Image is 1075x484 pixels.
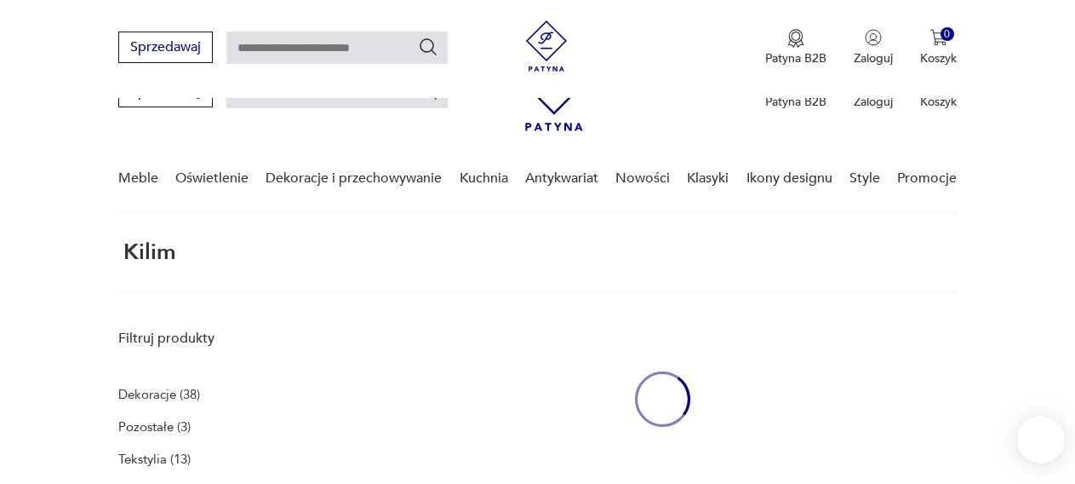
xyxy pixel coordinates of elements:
a: Dekoracje (38) [118,383,200,406]
iframe: Smartsupp widget button [1017,416,1065,464]
a: Kuchnia [460,146,508,211]
a: Sprzedawaj [118,43,213,55]
button: Szukaj [418,37,438,57]
h1: kilim [118,240,176,264]
img: Ikonka użytkownika [865,29,882,46]
img: Ikona koszyka [930,29,947,46]
a: Sprzedawaj [118,87,213,99]
a: Nowości [615,146,670,211]
p: Koszyk [920,50,957,66]
a: Ikona medaluPatyna B2B [765,29,826,66]
button: 0Koszyk [920,29,957,66]
a: Meble [118,146,158,211]
p: Koszyk [920,94,957,110]
p: Filtruj produkty [118,329,327,348]
div: oval-loading [635,320,690,478]
a: Promocje [897,146,957,211]
p: Patyna B2B [765,94,826,110]
a: Klasyki [687,146,729,211]
a: Dekoracje i przechowywanie [266,146,442,211]
div: 0 [941,27,955,42]
a: Tekstylia (13) [118,447,191,471]
button: Sprzedawaj [118,32,213,63]
p: Zaloguj [854,94,893,110]
button: Zaloguj [854,29,893,66]
a: Pozostałe (3) [118,415,191,439]
a: Oświetlenie [175,146,249,211]
a: Style [849,146,880,211]
a: Antykwariat [525,146,598,211]
p: Patyna B2B [765,50,826,66]
img: Patyna - sklep z meblami i dekoracjami vintage [521,20,572,72]
p: Zaloguj [854,50,893,66]
img: Ikona medalu [787,29,804,48]
a: Ikony designu [746,146,832,211]
button: Patyna B2B [765,29,826,66]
